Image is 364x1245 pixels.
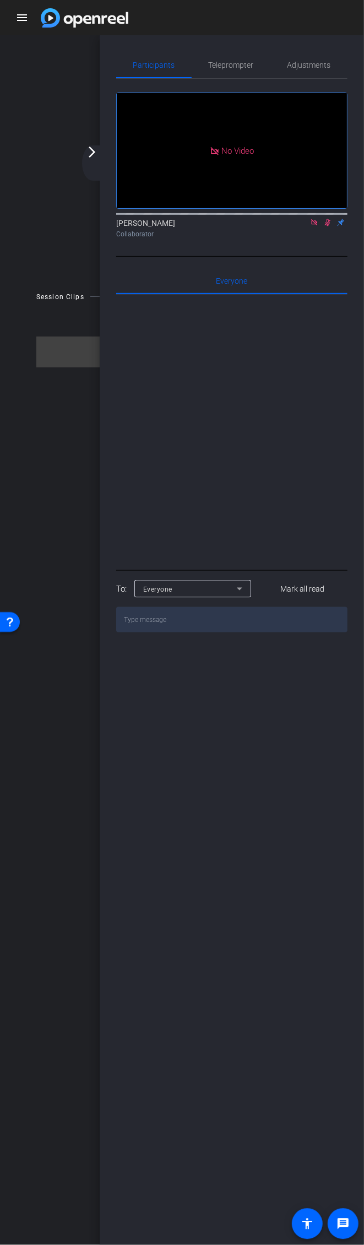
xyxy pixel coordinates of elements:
button: Mark all read [258,579,348,599]
mat-icon: accessibility [301,1217,314,1231]
span: Adjustments [287,61,331,69]
img: app logo [41,8,128,28]
mat-icon: arrow_forward_ios [85,145,99,159]
div: Session Clips [36,291,84,302]
span: No Video [221,145,254,155]
div: [PERSON_NAME] [116,218,347,239]
span: Teleprompter [209,61,254,69]
span: Everyone [216,277,248,285]
span: Everyone [143,586,172,593]
div: To: [116,583,127,596]
div: Collaborator [116,229,347,239]
div: Waiting for subjects to join... [3,46,361,279]
mat-icon: message [336,1217,350,1231]
span: Mark all read [280,583,324,595]
mat-icon: menu [15,11,29,24]
span: Participants [133,61,175,69]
